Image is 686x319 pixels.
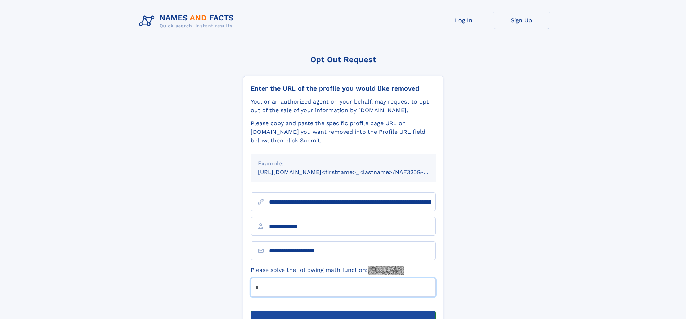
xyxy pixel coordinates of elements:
small: [URL][DOMAIN_NAME]<firstname>_<lastname>/NAF325G-xxxxxxxx [258,169,449,176]
label: Please solve the following math function: [251,266,404,275]
a: Log In [435,12,493,29]
div: Enter the URL of the profile you would like removed [251,85,436,92]
div: Please copy and paste the specific profile page URL on [DOMAIN_NAME] you want removed into the Pr... [251,119,436,145]
div: You, or an authorized agent on your behalf, may request to opt-out of the sale of your informatio... [251,97,436,115]
div: Opt Out Request [243,55,443,64]
div: Example: [258,159,429,168]
img: Logo Names and Facts [136,12,240,31]
a: Sign Up [493,12,550,29]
